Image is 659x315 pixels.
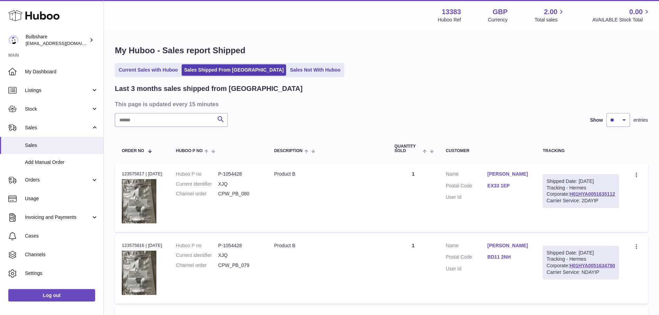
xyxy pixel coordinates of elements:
strong: GBP [493,7,507,17]
h3: This page is updated every 15 minutes [115,100,646,108]
span: Sales [25,124,91,131]
strong: 13383 [442,7,461,17]
dd: CPW_PB_080 [218,191,260,197]
h2: Last 3 months sales shipped from [GEOGRAPHIC_DATA] [115,84,303,93]
span: Cases [25,233,98,239]
dd: P-1054428 [218,242,260,249]
span: Description [274,149,302,153]
span: Listings [25,87,91,94]
td: 1 [387,235,439,304]
span: Order No [122,149,144,153]
div: Customer [446,149,529,153]
dt: Huboo P no [176,171,218,177]
dt: Channel order [176,262,218,269]
span: Stock [25,106,91,112]
div: Carrier Service: NDAYIP [547,269,615,276]
a: 0.00 AVAILABLE Stock Total [592,7,651,23]
a: Sales Shipped From [GEOGRAPHIC_DATA] [182,64,286,76]
div: Tracking - Hermes Corporate: [543,174,619,208]
a: BD11 2NH [487,254,529,260]
a: Sales Not With Huboo [287,64,343,76]
dd: XJQ [218,252,260,259]
dt: Name [446,171,487,179]
div: Product B [274,171,381,177]
dt: Channel order [176,191,218,197]
dt: Postal Code [446,254,487,262]
span: 0.00 [629,7,643,17]
dd: XJQ [218,181,260,187]
div: 123575816 | [DATE] [122,242,162,249]
h1: My Huboo - Sales report Shipped [115,45,648,56]
span: Channels [25,251,98,258]
dt: Huboo P no [176,242,218,249]
dt: User Id [446,194,487,201]
td: 1 [387,164,439,232]
div: Currency [488,17,508,23]
a: 2.00 Total sales [534,7,565,23]
span: Quantity Sold [394,144,421,153]
a: [PERSON_NAME] [487,242,529,249]
span: Usage [25,195,98,202]
div: Huboo Ref [438,17,461,23]
span: Huboo P no [176,149,203,153]
span: entries [633,117,648,123]
img: 133831755185781.JPG [122,179,156,223]
img: 133831755185781.JPG [122,251,156,295]
a: EX33 1EP [487,183,529,189]
span: AVAILABLE Stock Total [592,17,651,23]
span: Orders [25,177,91,183]
div: Shipped Date: [DATE] [547,250,615,256]
span: Total sales [534,17,565,23]
span: 2.00 [544,7,558,17]
span: My Dashboard [25,68,98,75]
dt: Current identifier [176,181,218,187]
div: Shipped Date: [DATE] [547,178,615,185]
label: Show [590,117,603,123]
div: Carrier Service: 2DAYIP [547,197,615,204]
div: Tracking [543,149,619,153]
div: Bulbshare [26,34,88,47]
a: H01HYA0051635112 [569,191,615,197]
div: 123575817 | [DATE] [122,171,162,177]
a: [PERSON_NAME] [487,171,529,177]
dd: CPW_PB_079 [218,262,260,269]
span: Settings [25,270,98,277]
dt: User Id [446,266,487,272]
span: Sales [25,142,98,149]
dt: Name [446,242,487,251]
a: H01HYA0051634780 [569,263,615,268]
a: Log out [8,289,95,302]
img: rimmellive@bulbshare.com [8,35,19,45]
dd: P-1054428 [218,171,260,177]
dt: Postal Code [446,183,487,191]
span: Add Manual Order [25,159,98,166]
div: Tracking - Hermes Corporate: [543,246,619,280]
span: Invoicing and Payments [25,214,91,221]
a: Current Sales with Huboo [116,64,180,76]
dt: Current identifier [176,252,218,259]
div: Product B [274,242,381,249]
span: [EMAIL_ADDRESS][DOMAIN_NAME] [26,40,102,46]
